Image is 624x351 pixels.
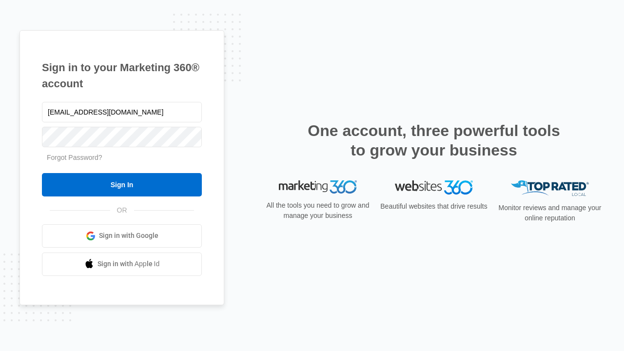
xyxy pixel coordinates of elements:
[110,205,134,215] span: OR
[279,180,357,194] img: Marketing 360
[42,173,202,196] input: Sign In
[47,154,102,161] a: Forgot Password?
[42,224,202,248] a: Sign in with Google
[99,231,158,241] span: Sign in with Google
[42,102,202,122] input: Email
[263,200,372,221] p: All the tools you need to grow and manage your business
[495,203,604,223] p: Monitor reviews and manage your online reputation
[305,121,563,160] h2: One account, three powerful tools to grow your business
[97,259,160,269] span: Sign in with Apple Id
[395,180,473,195] img: Websites 360
[511,180,589,196] img: Top Rated Local
[379,201,488,212] p: Beautiful websites that drive results
[42,253,202,276] a: Sign in with Apple Id
[42,59,202,92] h1: Sign in to your Marketing 360® account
